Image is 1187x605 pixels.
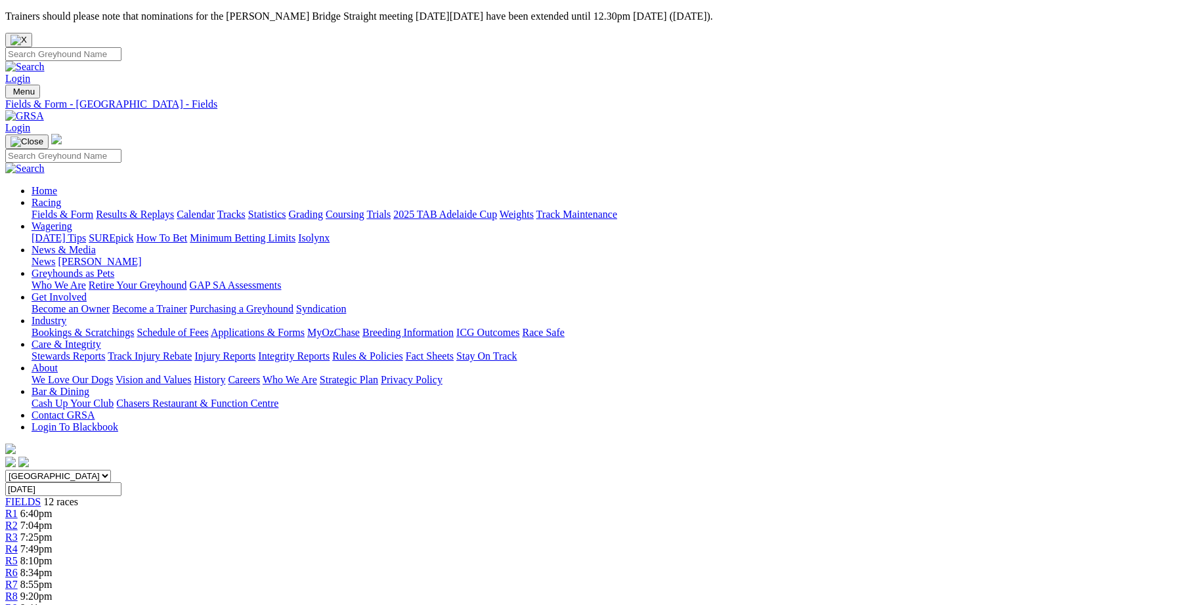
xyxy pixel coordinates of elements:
a: Coursing [326,209,364,220]
a: Applications & Forms [211,327,305,338]
a: 2025 TAB Adelaide Cup [393,209,497,220]
a: Purchasing a Greyhound [190,303,293,314]
a: Login [5,122,30,133]
a: How To Bet [137,232,188,243]
a: History [194,374,225,385]
a: Tracks [217,209,246,220]
a: ICG Outcomes [456,327,519,338]
a: Industry [32,315,66,326]
a: GAP SA Assessments [190,280,282,291]
a: Get Involved [32,291,87,302]
a: Breeding Information [362,327,454,338]
a: Login To Blackbook [32,421,118,432]
a: Statistics [248,209,286,220]
a: Calendar [177,209,215,220]
a: MyOzChase [307,327,360,338]
input: Search [5,149,121,163]
a: Minimum Betting Limits [190,232,295,243]
a: [PERSON_NAME] [58,256,141,267]
div: Wagering [32,232,1182,244]
a: News [32,256,55,267]
p: Trainers should please note that nominations for the [PERSON_NAME] Bridge Straight meeting [DATE]... [5,10,1182,22]
input: Search [5,47,121,61]
img: facebook.svg [5,457,16,467]
a: Bookings & Scratchings [32,327,134,338]
a: Chasers Restaurant & Function Centre [116,398,278,409]
a: Careers [228,374,260,385]
div: Industry [32,327,1182,339]
a: Fact Sheets [406,350,454,362]
a: R5 [5,555,18,566]
a: Track Injury Rebate [108,350,192,362]
a: About [32,362,58,373]
a: R7 [5,579,18,590]
a: R1 [5,508,18,519]
a: Track Maintenance [536,209,617,220]
a: Cash Up Your Club [32,398,114,409]
a: Weights [500,209,534,220]
a: Become a Trainer [112,303,187,314]
a: Become an Owner [32,303,110,314]
span: 12 races [43,496,78,507]
a: We Love Our Dogs [32,374,113,385]
a: Schedule of Fees [137,327,208,338]
a: Trials [366,209,391,220]
a: Vision and Values [116,374,191,385]
a: Wagering [32,220,72,232]
input: Select date [5,482,121,496]
img: Close [11,136,43,147]
a: R6 [5,567,18,578]
div: News & Media [32,256,1182,268]
a: Bar & Dining [32,386,89,397]
a: Who We Are [263,374,317,385]
button: Toggle navigation [5,135,49,149]
img: GRSA [5,110,44,122]
a: R4 [5,543,18,554]
a: R2 [5,520,18,531]
a: News & Media [32,244,96,255]
a: Racing [32,197,61,208]
a: Care & Integrity [32,339,101,350]
a: Isolynx [298,232,330,243]
div: Greyhounds as Pets [32,280,1182,291]
a: Grading [289,209,323,220]
span: 7:04pm [20,520,53,531]
div: Racing [32,209,1182,220]
span: Menu [13,87,35,96]
span: R8 [5,591,18,602]
a: Rules & Policies [332,350,403,362]
a: Privacy Policy [381,374,442,385]
a: Contact GRSA [32,409,95,421]
a: Login [5,73,30,84]
button: Toggle navigation [5,85,40,98]
a: Stay On Track [456,350,517,362]
a: Who We Are [32,280,86,291]
a: FIELDS [5,496,41,507]
a: Fields & Form [32,209,93,220]
div: Get Involved [32,303,1182,315]
a: R3 [5,532,18,543]
a: Injury Reports [194,350,255,362]
a: Fields & Form - [GEOGRAPHIC_DATA] - Fields [5,98,1182,110]
img: twitter.svg [18,457,29,467]
a: Results & Replays [96,209,174,220]
span: 8:55pm [20,579,53,590]
a: Race Safe [522,327,564,338]
a: SUREpick [89,232,133,243]
span: 8:10pm [20,555,53,566]
img: Search [5,163,45,175]
a: Home [32,185,57,196]
a: Stewards Reports [32,350,105,362]
button: Close [5,33,32,47]
a: Syndication [296,303,346,314]
a: [DATE] Tips [32,232,86,243]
